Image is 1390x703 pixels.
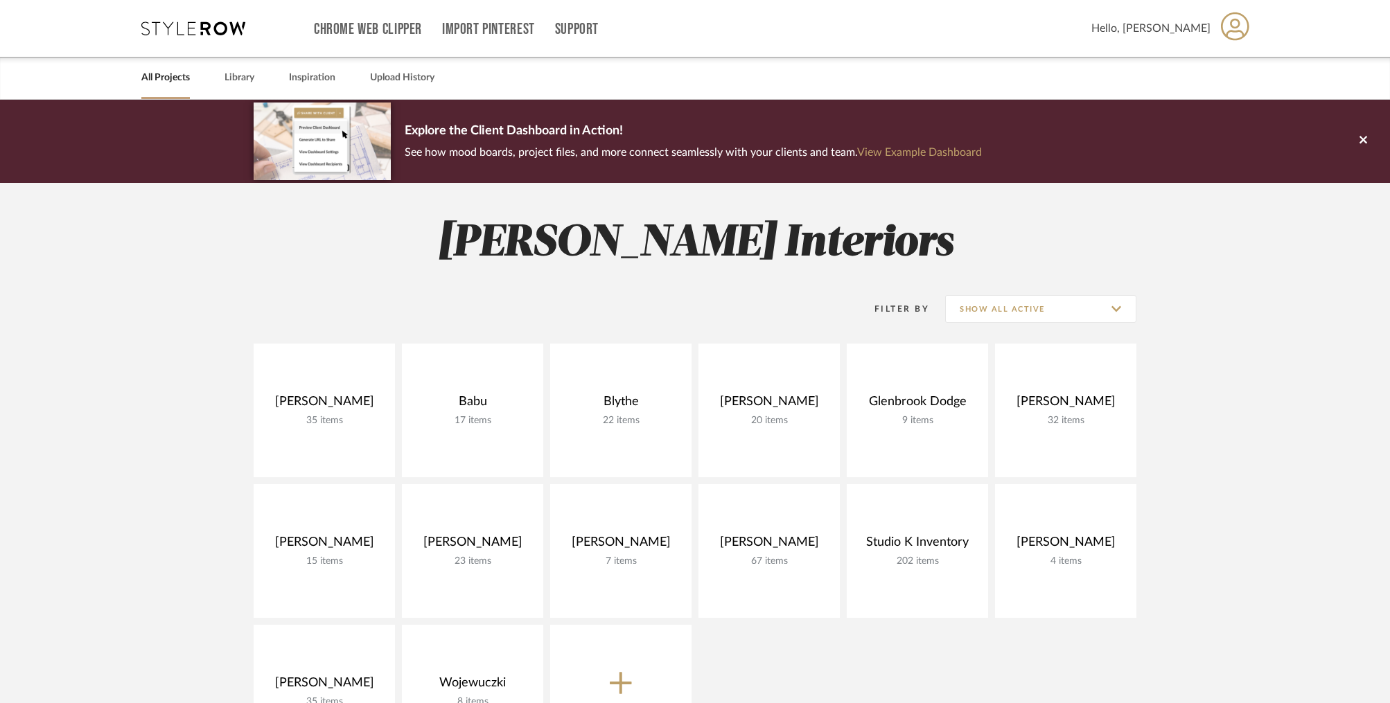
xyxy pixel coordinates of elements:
div: 15 items [265,555,384,567]
div: [PERSON_NAME] [710,535,829,555]
div: Glenbrook Dodge [858,394,977,415]
div: [PERSON_NAME] [710,394,829,415]
p: See how mood boards, project files, and more connect seamlessly with your clients and team. [405,143,982,162]
div: Babu [413,394,532,415]
div: 35 items [265,415,384,427]
div: 67 items [710,555,829,567]
h2: [PERSON_NAME] Interiors [196,217,1194,269]
a: Import Pinterest [442,24,535,35]
div: [PERSON_NAME] [413,535,532,555]
a: View Example Dashboard [857,147,982,158]
div: 32 items [1006,415,1125,427]
div: 20 items [710,415,829,427]
div: 17 items [413,415,532,427]
a: Library [225,69,254,87]
div: 23 items [413,555,532,567]
a: Inspiration [289,69,335,87]
div: [PERSON_NAME] [265,535,384,555]
div: [PERSON_NAME] [1006,394,1125,415]
a: Upload History [370,69,434,87]
img: d5d033c5-7b12-40c2-a960-1ecee1989c38.png [254,103,391,179]
div: Blythe [561,394,680,415]
p: Explore the Client Dashboard in Action! [405,121,982,143]
div: Studio K Inventory [858,535,977,555]
a: All Projects [141,69,190,87]
div: 22 items [561,415,680,427]
div: [PERSON_NAME] [1006,535,1125,555]
div: 7 items [561,555,680,567]
div: [PERSON_NAME] [265,394,384,415]
div: Filter By [856,302,929,316]
div: Wojewuczki [413,675,532,696]
div: 9 items [858,415,977,427]
a: Chrome Web Clipper [314,24,422,35]
div: [PERSON_NAME] [561,535,680,555]
span: Hello, [PERSON_NAME] [1091,20,1211,37]
div: [PERSON_NAME] [265,675,384,696]
div: 4 items [1006,555,1125,567]
a: Support [555,24,599,35]
div: 202 items [858,555,977,567]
